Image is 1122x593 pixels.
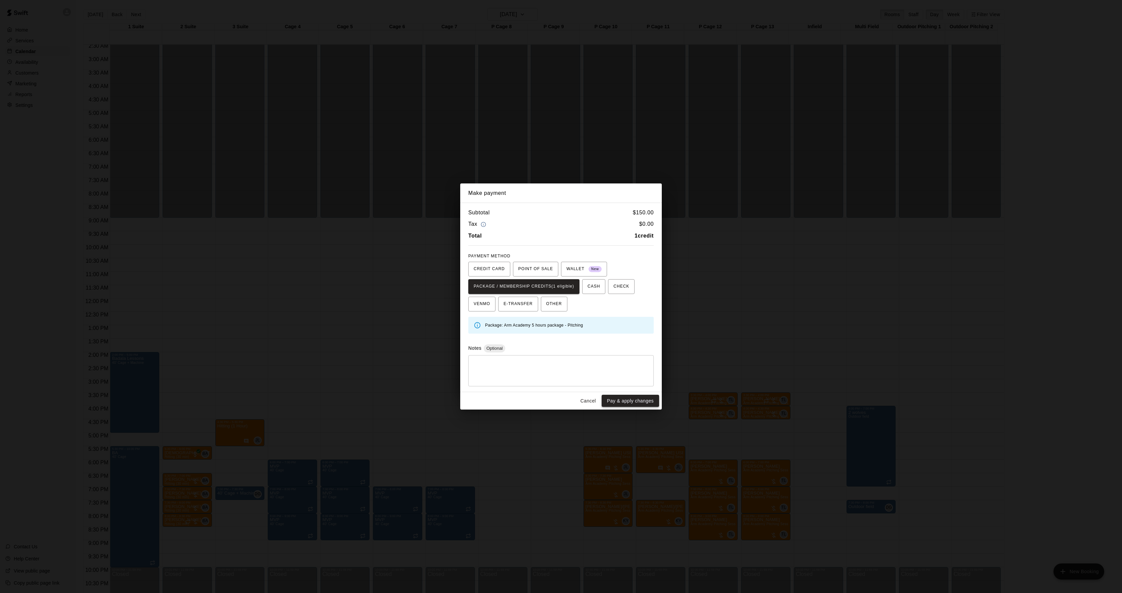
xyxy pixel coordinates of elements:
span: VENMO [474,299,490,309]
button: WALLET New [561,262,607,277]
button: POINT OF SALE [513,262,558,277]
span: OTHER [546,299,562,309]
span: POINT OF SALE [518,264,553,274]
button: CASH [582,279,605,294]
span: PACKAGE / MEMBERSHIP CREDITS (1 eligible) [474,281,574,292]
button: VENMO [468,297,495,311]
h2: Make payment [460,183,662,203]
button: Pay & apply changes [602,395,659,407]
span: E-TRANSFER [504,299,533,309]
button: PACKAGE / MEMBERSHIP CREDITS(1 eligible) [468,279,579,294]
h6: $ 0.00 [639,220,654,229]
h6: $ 150.00 [633,208,654,217]
b: 1 credit [635,233,654,239]
button: OTHER [541,297,567,311]
span: CHECK [613,281,629,292]
span: New [589,265,602,274]
button: E-TRANSFER [498,297,538,311]
button: CREDIT CARD [468,262,510,277]
h6: Tax [468,220,488,229]
b: Total [468,233,482,239]
span: WALLET [566,264,602,274]
span: Optional [484,346,505,351]
h6: Subtotal [468,208,490,217]
span: CASH [588,281,600,292]
span: Package: Arm Academy 5 hours package - Pitching [485,323,583,328]
button: CHECK [608,279,635,294]
span: CREDIT CARD [474,264,505,274]
span: PAYMENT METHOD [468,254,510,258]
label: Notes [468,345,481,351]
button: Cancel [577,395,599,407]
